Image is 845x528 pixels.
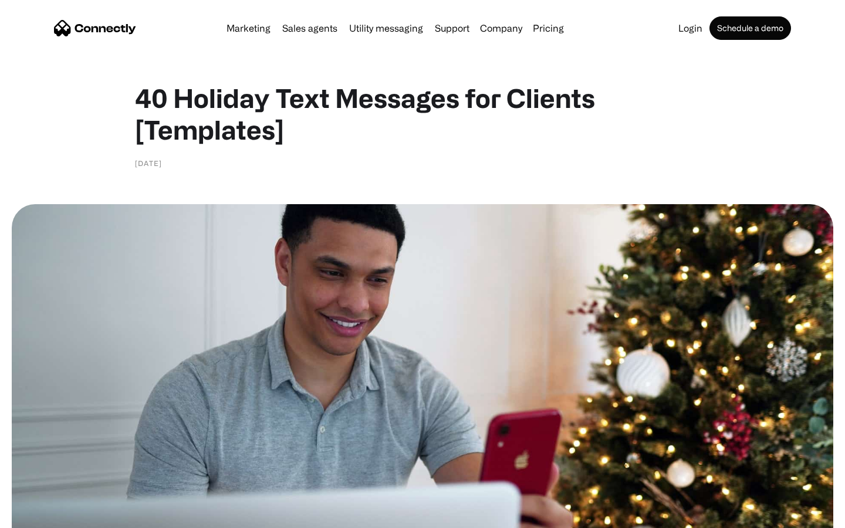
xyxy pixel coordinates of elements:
a: Support [430,23,474,33]
a: Marketing [222,23,275,33]
a: Utility messaging [344,23,428,33]
div: Company [480,20,522,36]
a: Pricing [528,23,569,33]
aside: Language selected: English [12,507,70,524]
a: Schedule a demo [709,16,791,40]
a: Sales agents [278,23,342,33]
div: Company [476,20,526,36]
ul: Language list [23,507,70,524]
a: home [54,19,136,37]
h1: 40 Holiday Text Messages for Clients [Templates] [135,82,710,145]
div: [DATE] [135,157,162,169]
a: Login [674,23,707,33]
